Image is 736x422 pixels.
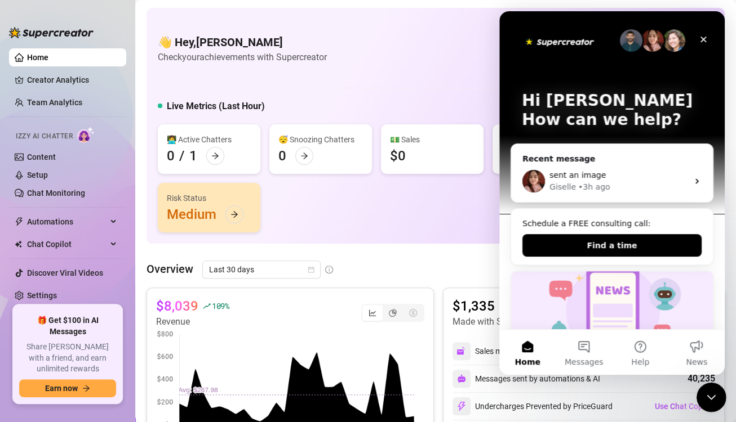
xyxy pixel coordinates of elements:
[300,152,308,160] span: arrow-right
[19,379,116,397] button: Earn nowarrow-right
[453,297,619,315] article: $1,335
[697,383,726,412] iframe: Intercom live chat
[15,217,24,226] span: thunderbolt
[45,384,78,393] span: Earn now
[19,315,116,337] span: 🎁 Get $100 in AI Messages
[27,188,85,197] a: Chat Monitoring
[688,372,715,385] div: 40,235
[278,133,363,146] div: 😴 Snoozing Chatters
[15,347,41,354] span: Home
[390,147,406,165] div: $0
[15,240,22,248] img: Chat Copilot
[169,318,225,363] button: News
[499,11,725,375] iframe: Intercom live chat
[203,302,211,310] span: rise
[27,291,57,300] a: Settings
[82,384,90,392] span: arrow-right
[132,347,150,354] span: Help
[457,374,466,383] img: svg%3e
[147,261,193,277] article: Overview
[158,50,327,64] article: Check your achievements with Supercreator
[158,34,327,50] h4: 👋 Hey, [PERSON_NAME]
[65,347,104,354] span: Messages
[11,259,214,402] div: Izzy just got smarter and safer ✨
[113,318,169,363] button: Help
[654,397,715,415] button: Use Chat Copilot
[187,347,208,354] span: News
[456,401,467,411] img: svg%3e
[209,261,314,278] span: Last 30 days
[27,71,117,89] a: Creator Analytics
[77,127,95,143] img: AI Chatter
[456,346,467,356] img: svg%3e
[369,309,376,317] span: line-chart
[361,304,424,322] div: segmented control
[27,213,107,231] span: Automations
[390,133,475,146] div: 💵 Sales
[230,210,238,218] span: arrow-right
[27,235,107,253] span: Chat Copilot
[453,315,606,329] article: Made with Superpowers in last 30 days
[12,260,214,339] img: Izzy just got smarter and safer ✨
[189,147,197,165] div: 1
[211,152,219,160] span: arrow-right
[27,53,48,62] a: Home
[325,266,333,273] span: info-circle
[167,100,265,113] h5: Live Metrics (Last Hour)
[56,318,113,363] button: Messages
[278,147,286,165] div: 0
[453,370,600,388] div: Messages sent by automations & AI
[475,345,605,357] div: Sales made with AI & Automations
[453,397,613,415] div: Undercharges Prevented by PriceGuard
[27,170,48,179] a: Setup
[9,27,94,38] img: logo-BBDzfeDw.svg
[27,268,103,277] a: Discover Viral Videos
[27,98,82,107] a: Team Analytics
[156,315,229,329] article: Revenue
[389,309,397,317] span: pie-chart
[16,131,73,142] span: Izzy AI Chatter
[194,18,214,38] div: Close
[212,300,229,311] span: 109 %
[167,192,251,204] div: Risk Status
[156,297,198,315] article: $8,039
[409,309,417,317] span: dollar-circle
[167,147,175,165] div: 0
[19,342,116,375] span: Share [PERSON_NAME] with a friend, and earn unlimited rewards
[655,402,715,411] span: Use Chat Copilot
[308,266,314,273] span: calendar
[27,152,56,161] a: Content
[167,133,251,146] div: 👩‍💻 Active Chatters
